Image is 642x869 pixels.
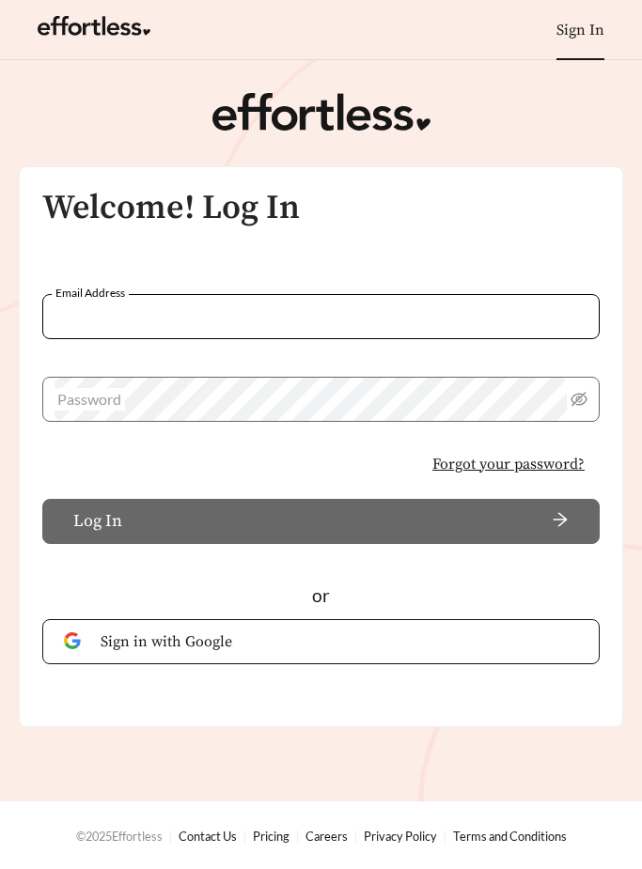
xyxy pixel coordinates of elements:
h3: Welcome! Log In [42,190,600,227]
a: Contact Us [179,829,237,844]
img: Google Authentication [64,632,86,650]
span: © 2025 Effortless [76,829,163,844]
a: Terms and Conditions [453,829,567,844]
span: Forgot your password? [432,453,585,475]
a: Careers [305,829,348,844]
button: Sign in with Google [42,619,600,664]
span: Sign in with Google [101,630,578,653]
button: Log Inarrow-right [42,499,600,544]
a: Pricing [253,829,290,844]
button: Forgot your password? [417,444,600,484]
a: Privacy Policy [364,829,437,844]
span: eye-invisible [571,391,587,408]
a: Sign In [556,21,604,39]
div: or [42,582,600,610]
